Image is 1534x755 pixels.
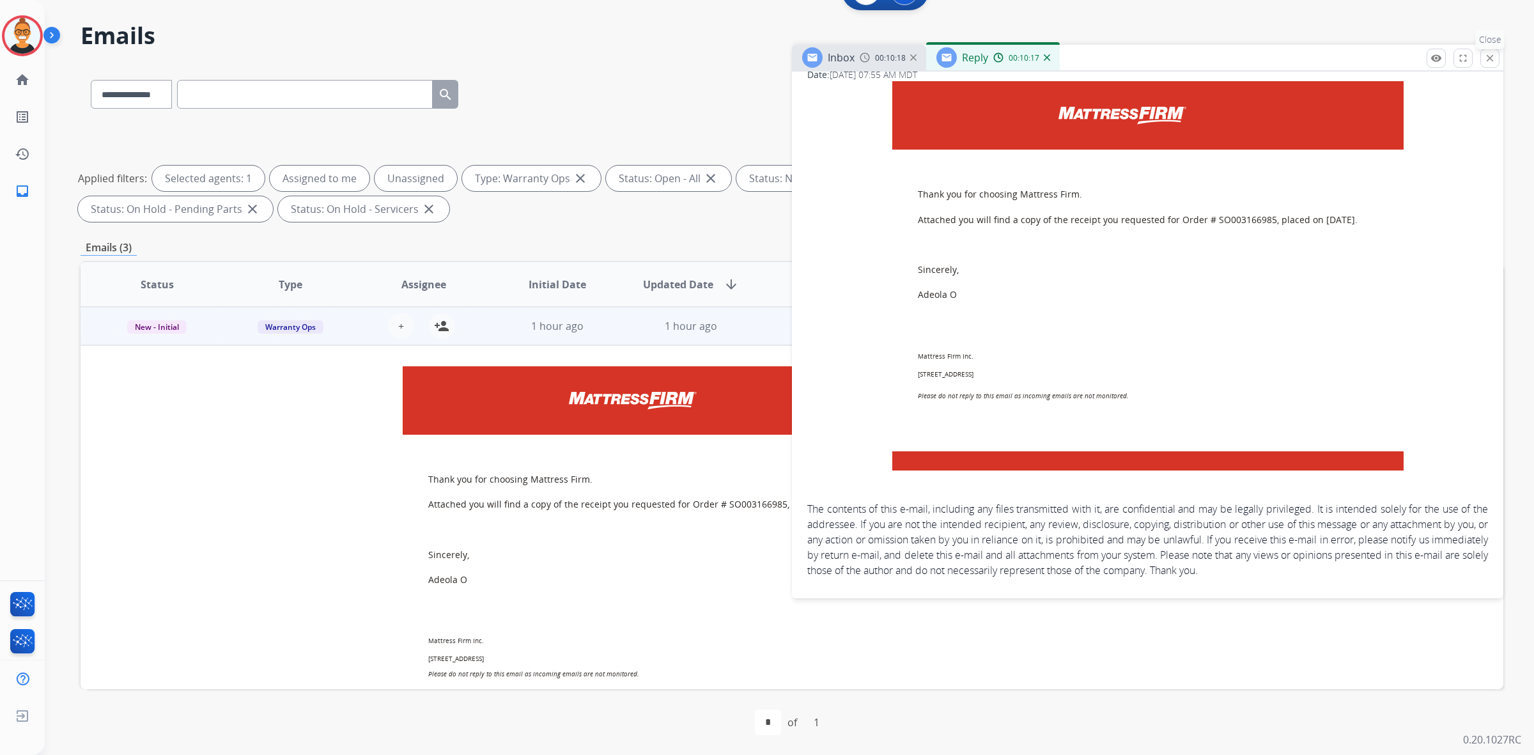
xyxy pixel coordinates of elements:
p: Thank you for choosing Mattress Firm. Attached you will find a copy of the receipt you requested ... [428,473,888,623]
div: Date: [807,68,1488,81]
p: Emails (3) [81,240,137,256]
span: [DATE] 07:55 AM MDT [830,68,917,81]
span: Status [141,277,174,292]
div: Status: New - Initial [736,166,871,191]
mat-icon: close [573,171,588,186]
span: 00:10:18 [875,53,906,63]
mat-icon: arrow_downward [724,277,739,292]
mat-icon: close [1484,52,1496,64]
span: Warranty Ops [258,320,323,334]
p: 0.20.1027RC [1463,732,1521,747]
span: 1 hour ago [665,319,717,333]
button: + [388,313,414,339]
div: of [787,715,797,730]
div: Status: Open - All [606,166,731,191]
mat-icon: search [438,87,453,102]
p: Thank you for choosing Mattress Firm. Attached you will find a copy of the receipt you requested ... [918,188,1378,338]
p: Close [1476,30,1505,49]
mat-icon: close [703,171,718,186]
h2: Emails [81,23,1503,49]
mat-icon: fullscreen [1457,52,1469,64]
span: Initial Date [529,277,586,292]
span: + [398,318,404,334]
div: 1 [803,710,830,735]
img: logo [899,88,1346,143]
div: Type: Warranty Ops [462,166,601,191]
mat-icon: remove_red_eye [1430,52,1442,64]
mat-icon: history [15,146,30,162]
p: Mattress Firm Inc. [STREET_ADDRESS] [428,636,888,663]
span: The contents of this e-mail, including any files transmitted with it, are confidential and may be... [807,81,1488,577]
div: Selected agents: 1 [152,166,265,191]
span: 1 hour ago [531,319,584,333]
div: Assigned to me [270,166,369,191]
div: Unassigned [375,166,457,191]
img: avatar [4,18,40,54]
span: Updated Date [643,277,713,292]
mat-icon: inbox [15,183,30,199]
mat-icon: list_alt [15,109,30,125]
span: New - Initial [127,320,187,334]
p: Applied filters: [78,171,147,186]
button: Close [1480,49,1499,68]
mat-icon: close [421,201,437,217]
p: Please do not reply to this email as incoming emails are not monitored. [918,391,1378,400]
p: Mattress Firm Inc. [STREET_ADDRESS] [918,352,1378,378]
span: 00:10:17 [1009,53,1039,63]
div: Status: On Hold - Servicers [278,196,449,222]
mat-icon: home [15,72,30,88]
mat-icon: person_add [434,318,449,334]
span: Type [279,277,302,292]
span: Assignee [401,277,446,292]
p: Please do not reply to this email as incoming emails are not monitored. [428,669,888,678]
span: Inbox [828,51,855,65]
mat-icon: close [245,201,260,217]
div: Status: On Hold - Pending Parts [78,196,273,222]
span: Reply [962,51,988,65]
img: logo [409,373,856,428]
